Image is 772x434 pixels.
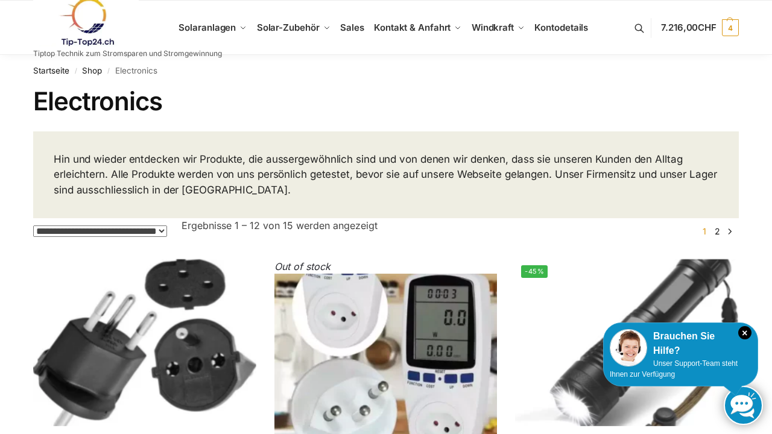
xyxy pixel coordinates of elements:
[335,1,369,55] a: Sales
[698,22,717,33] span: CHF
[33,225,167,237] select: Shop-Reihenfolge
[712,226,723,236] a: Seite 2
[661,22,717,33] span: 7.216,00
[33,50,222,57] p: Tiptop Technik zum Stromsparen und Stromgewinnung
[257,22,320,33] span: Solar-Zubehör
[33,86,739,116] h1: Electronics
[54,152,718,198] p: Hin und wieder entdecken wir Produkte, die aussergewöhnlich sind und von denen wir denken, dass s...
[102,66,115,76] span: /
[369,1,467,55] a: Kontakt & Anfahrt
[515,259,738,426] img: Extrem Starke Taschenlampe
[700,226,709,236] span: Seite 1
[610,329,751,358] div: Brauchen Sie Hilfe?
[534,22,588,33] span: Kontodetails
[33,55,739,86] nav: Breadcrumb
[467,1,530,55] a: Windkraft
[33,66,69,75] a: Startseite
[695,225,739,237] nav: Produkt-Seitennummerierung
[722,19,739,36] span: 4
[472,22,514,33] span: Windkraft
[182,218,378,233] p: Ergebnisse 1 – 12 von 15 werden angezeigt
[274,260,331,272] em: Out of stock
[610,329,647,366] img: Customer service
[340,22,364,33] span: Sales
[82,66,102,75] a: Shop
[530,1,593,55] a: Kontodetails
[33,259,256,426] img: Fixadapter mit Dichtung
[374,22,451,33] span: Kontakt & Anfahrt
[610,359,738,379] span: Unser Support-Team steht Ihnen zur Verfügung
[69,66,82,76] span: /
[661,10,739,46] a: 7.216,00CHF 4
[726,225,735,237] a: →
[515,259,738,426] a: -45%Extrem Starke Taschenlampe
[738,326,751,339] i: Schließen
[252,1,335,55] a: Solar-Zubehör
